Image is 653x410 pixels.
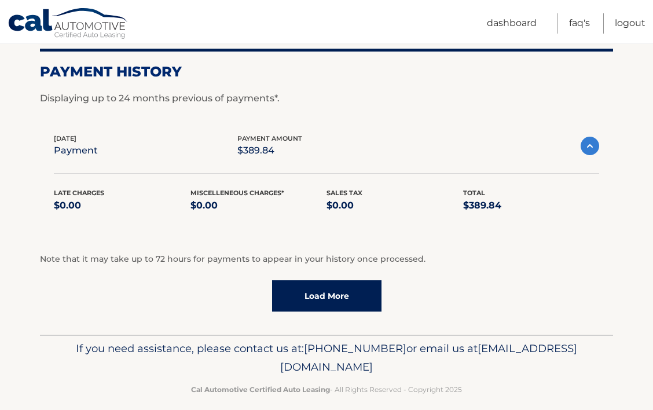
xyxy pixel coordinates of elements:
[8,8,129,41] a: Cal Automotive
[40,252,613,266] p: Note that it may take up to 72 hours for payments to appear in your history once processed.
[47,339,606,376] p: If you need assistance, please contact us at: or email us at
[47,383,606,396] p: - All Rights Reserved - Copyright 2025
[569,13,590,34] a: FAQ's
[54,197,190,214] p: $0.00
[40,91,613,105] p: Displaying up to 24 months previous of payments*.
[463,197,600,214] p: $389.84
[190,189,284,197] span: Miscelleneous Charges*
[326,197,463,214] p: $0.00
[54,189,104,197] span: Late Charges
[237,142,302,159] p: $389.84
[463,189,485,197] span: Total
[304,342,406,355] span: [PHONE_NUMBER]
[40,63,613,80] h2: Payment History
[54,134,76,142] span: [DATE]
[272,280,381,312] a: Load More
[237,134,302,142] span: payment amount
[615,13,645,34] a: Logout
[487,13,537,34] a: Dashboard
[581,137,599,155] img: accordion-active.svg
[191,385,330,394] strong: Cal Automotive Certified Auto Leasing
[326,189,362,197] span: Sales Tax
[190,197,327,214] p: $0.00
[54,142,98,159] p: payment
